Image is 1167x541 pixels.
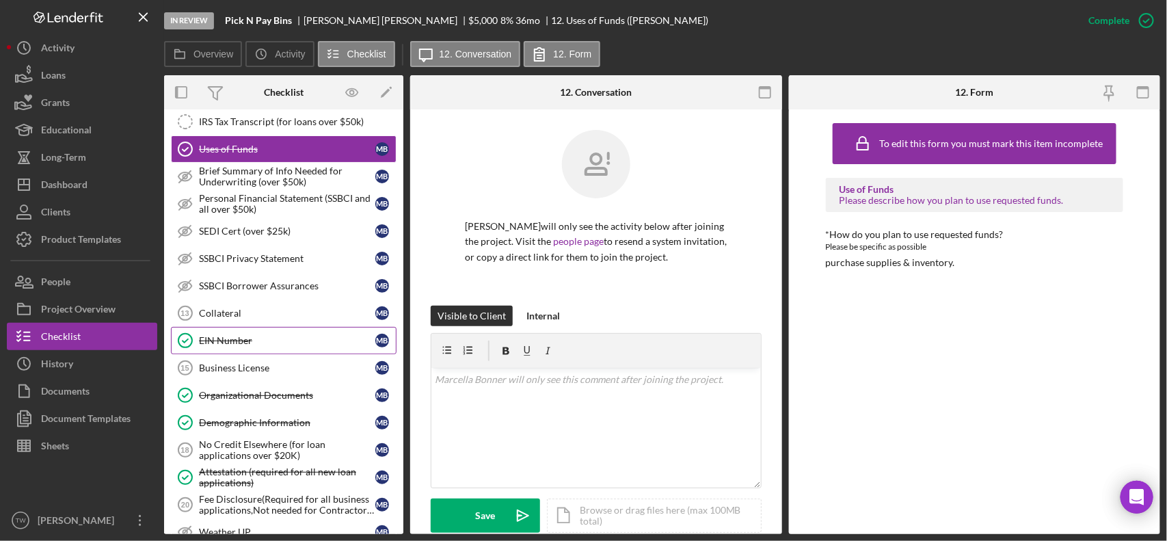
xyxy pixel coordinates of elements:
[7,34,157,62] button: Activity
[826,240,1123,254] div: Please be specific as possible
[41,34,75,65] div: Activity
[41,171,88,202] div: Dashboard
[171,382,397,409] a: Organizational DocumentsMB
[7,432,157,460] button: Sheets
[171,163,397,190] a: Brief Summary of Info Needed for Underwriting (over $50k)MB
[171,409,397,436] a: Demographic InformationMB
[7,198,157,226] a: Clients
[826,257,955,268] div: purchase supplies & inventory.
[41,62,66,92] div: Loans
[431,306,513,326] button: Visible to Client
[41,405,131,436] div: Document Templates
[171,327,397,354] a: EIN NumberMB
[199,226,375,237] div: SEDI Cert (over $25k)
[375,224,389,238] div: M B
[7,323,157,350] a: Checklist
[438,306,506,326] div: Visible to Client
[375,525,389,539] div: M B
[7,144,157,171] a: Long-Term
[34,507,123,538] div: [PERSON_NAME]
[41,89,70,120] div: Grants
[199,362,375,373] div: Business License
[553,49,591,60] label: 12. Form
[560,87,632,98] div: 12. Conversation
[1121,481,1153,514] div: Open Intercom Messenger
[199,144,375,155] div: Uses of Funds
[347,49,386,60] label: Checklist
[199,308,375,319] div: Collateral
[164,12,214,29] div: In Review
[245,41,314,67] button: Activity
[375,252,389,265] div: M B
[171,135,397,163] a: Uses of FundsMB
[375,197,389,211] div: M B
[375,170,389,183] div: M B
[164,41,242,67] button: Overview
[41,116,92,147] div: Educational
[41,198,70,229] div: Clients
[304,15,469,26] div: [PERSON_NAME] [PERSON_NAME]
[41,295,116,326] div: Project Overview
[41,226,121,256] div: Product Templates
[1088,7,1129,34] div: Complete
[41,144,86,174] div: Long-Term
[181,501,189,509] tspan: 20
[840,195,1110,206] div: Please describe how you plan to use requested funds.
[375,306,389,320] div: M B
[171,491,397,518] a: 20Fee Disclosure(Required for all business applications,Not needed for Contractor loans)MB
[7,268,157,295] button: People
[41,268,70,299] div: People
[840,184,1110,195] div: Use of Funds
[526,306,560,326] div: Internal
[7,226,157,253] button: Product Templates
[199,439,375,461] div: No Credit Elsewhere (for loan applications over $20K)
[7,62,157,89] button: Loans
[199,166,375,187] div: Brief Summary of Info Needed for Underwriting (over $50k)
[180,446,189,454] tspan: 18
[180,364,189,372] tspan: 15
[318,41,395,67] button: Checklist
[465,219,727,265] p: [PERSON_NAME] will only see the activity below after joining the project. Visit the to resend a s...
[375,388,389,402] div: M B
[41,323,81,354] div: Checklist
[171,245,397,272] a: SSBCI Privacy StatementMB
[7,116,157,144] a: Educational
[171,272,397,300] a: SSBCI Borrower AssurancesMB
[7,378,157,405] button: Documents
[476,499,496,533] div: Save
[375,498,389,512] div: M B
[199,335,375,346] div: EIN Number
[199,417,375,428] div: Demographic Information
[410,41,521,67] button: 12. Conversation
[431,499,540,533] button: Save
[375,361,389,375] div: M B
[199,253,375,264] div: SSBCI Privacy Statement
[171,300,397,327] a: 13CollateralMB
[7,171,157,198] a: Dashboard
[7,89,157,116] button: Grants
[524,41,600,67] button: 12. Form
[520,306,567,326] button: Internal
[469,15,498,26] div: $5,000
[171,354,397,382] a: 15Business LicenseMB
[375,471,389,484] div: M B
[7,295,157,323] button: Project Overview
[193,49,233,60] label: Overview
[41,432,69,463] div: Sheets
[7,350,157,378] button: History
[375,416,389,430] div: M B
[1075,7,1160,34] button: Complete
[375,279,389,293] div: M B
[199,527,375,538] div: Weather UP
[199,466,375,488] div: Attestation (required for all new loan applications)
[171,464,397,491] a: Attestation (required for all new loan applications)MB
[264,87,304,98] div: Checklist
